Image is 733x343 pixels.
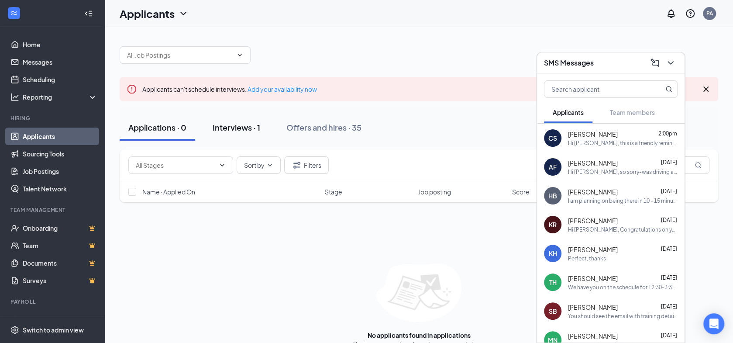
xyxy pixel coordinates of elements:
svg: MagnifyingGlass [695,162,702,169]
span: Score [512,187,530,196]
span: Team members [610,108,655,116]
svg: QuestionInfo [685,8,695,19]
a: DocumentsCrown [23,254,97,272]
span: Job posting [418,187,451,196]
a: Add your availability now [248,85,317,93]
div: SB [549,307,557,315]
div: Hi [PERSON_NAME], Congratulations on your cleared background check status! We are excited to welc... [568,226,678,233]
svg: Analysis [10,93,19,101]
svg: Filter [292,160,302,170]
svg: ChevronDown [266,162,273,169]
span: [DATE] [661,246,677,252]
svg: ChevronDown [236,52,243,59]
div: Reporting [23,93,98,101]
span: Stage [325,187,342,196]
span: 2:00pm [658,130,677,137]
div: Applications · 0 [128,122,186,133]
div: Perfect, thanks [568,255,606,262]
span: [DATE] [661,188,677,194]
div: KH [549,249,557,258]
div: Hi [PERSON_NAME], this is a friendly reminder. Your meeting with Mathnasium of [GEOGRAPHIC_DATA] ... [568,139,678,147]
button: Filter Filters [284,156,329,174]
img: empty-state [376,263,461,322]
div: You should see the email with training details now. See you [DATE]. [568,312,678,320]
input: All Job Postings [127,50,233,60]
div: TH [549,278,557,287]
input: All Stages [136,160,215,170]
span: [DATE] [661,303,677,310]
div: Interviews · 1 [213,122,260,133]
span: [PERSON_NAME] [568,303,618,312]
div: I am planning on being there in 10 - 15 minutes. [568,197,678,204]
div: Switch to admin view [23,326,84,334]
div: Payroll [10,298,96,305]
span: [PERSON_NAME] [568,332,618,340]
svg: Cross [701,84,711,94]
h3: SMS Messages [544,58,594,68]
a: OnboardingCrown [23,219,97,237]
div: Team Management [10,206,96,214]
a: Scheduling [23,71,97,88]
span: [PERSON_NAME] [568,130,618,139]
div: Offers and hires · 35 [286,122,361,133]
span: [PERSON_NAME] [568,216,618,225]
button: Sort byChevronDown [237,156,281,174]
button: ComposeMessage [648,56,662,70]
div: HB [548,191,557,200]
button: ChevronDown [664,56,678,70]
svg: ComposeMessage [650,58,660,68]
h1: Applicants [120,6,175,21]
div: PA [706,10,713,17]
svg: Notifications [666,8,676,19]
span: [DATE] [661,274,677,281]
a: Talent Network [23,180,97,197]
span: Name · Applied On [142,187,195,196]
span: [PERSON_NAME] [568,245,618,254]
svg: ChevronDown [219,162,226,169]
div: No applicants found in applications [368,331,471,340]
span: [PERSON_NAME] [568,159,618,167]
span: [DATE] [661,159,677,166]
div: Hi [PERSON_NAME], so sorry-was driving and out of service area. Are you available at 12noon? [568,168,678,176]
span: [DATE] [661,332,677,339]
a: Messages [23,53,97,71]
a: Home [23,36,97,53]
svg: Settings [10,326,19,334]
div: We have you on the schedule for 12:30-3:30PM. [568,284,678,291]
svg: ChevronDown [665,58,676,68]
div: CS [548,134,557,142]
input: Search applicant [544,81,648,97]
span: Applicants can't schedule interviews. [142,85,317,93]
svg: Error [127,84,137,94]
a: PayrollCrown [23,311,97,329]
span: [DATE] [661,217,677,223]
span: [PERSON_NAME] [568,187,618,196]
div: KR [549,220,557,229]
div: Open Intercom Messenger [703,313,724,334]
a: Job Postings [23,163,97,180]
a: SurveysCrown [23,272,97,289]
a: Sourcing Tools [23,145,97,163]
svg: ChevronDown [178,8,189,19]
span: Applicants [553,108,584,116]
div: Hiring [10,114,96,122]
span: [PERSON_NAME] [568,274,618,283]
a: Applicants [23,128,97,145]
svg: WorkstreamLogo [10,9,18,17]
a: TeamCrown [23,237,97,254]
svg: MagnifyingGlass [665,86,672,93]
div: AF [549,163,557,171]
span: Sort by [244,162,265,168]
svg: Collapse [84,9,93,18]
